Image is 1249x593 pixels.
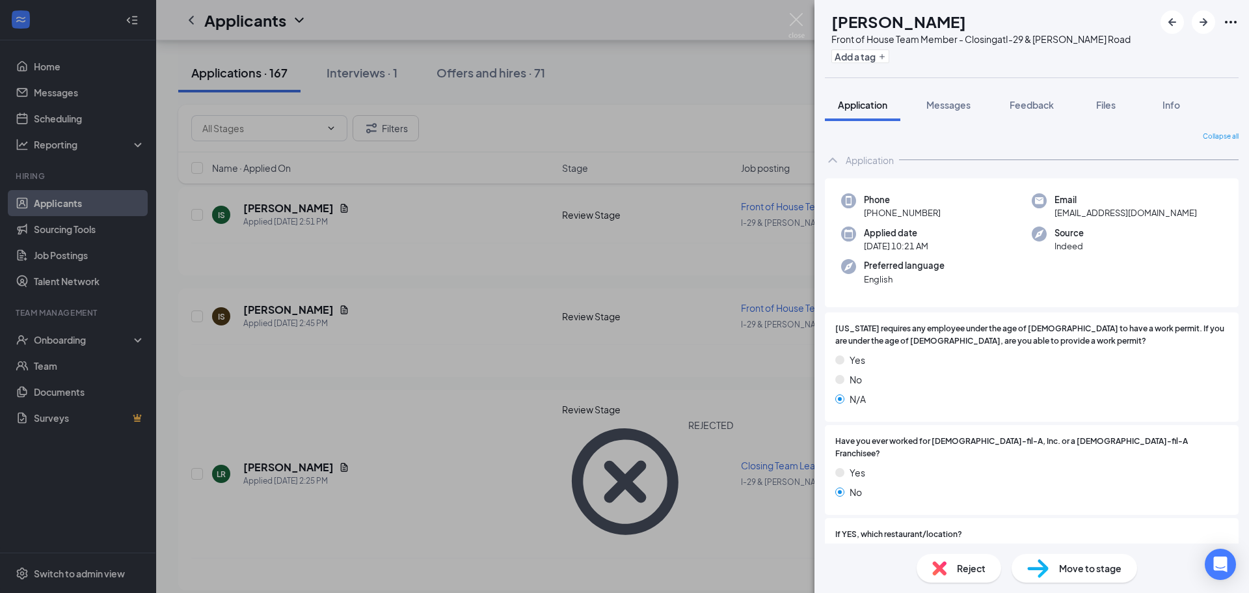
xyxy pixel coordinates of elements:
[835,529,962,541] span: If YES, which restaurant/location?
[1054,206,1197,219] span: [EMAIL_ADDRESS][DOMAIN_NAME]
[850,353,865,367] span: Yes
[864,259,945,272] span: Preferred language
[1059,561,1121,575] span: Move to stage
[1054,193,1197,206] span: Email
[1196,14,1211,30] svg: ArrowRight
[1010,99,1054,111] span: Feedback
[850,392,866,406] span: N/A
[864,240,928,253] span: [DATE] 10:21 AM
[835,323,1228,348] span: [US_STATE] requires any employee under the age of [DEMOGRAPHIC_DATA] to have a work permit. If yo...
[831,10,966,33] h1: [PERSON_NAME]
[831,49,889,63] button: PlusAdd a tag
[926,99,971,111] span: Messages
[1192,10,1215,34] button: ArrowRight
[878,53,886,61] svg: Plus
[850,372,862,387] span: No
[1054,240,1084,253] span: Indeed
[1223,14,1239,30] svg: Ellipses
[1203,131,1239,142] span: Collapse all
[864,193,941,206] span: Phone
[846,154,894,167] div: Application
[835,435,1228,460] span: Have you ever worked for [DEMOGRAPHIC_DATA]-fil-A, Inc. or a [DEMOGRAPHIC_DATA]-fil-A Franchisee?
[864,227,928,240] span: Applied date
[1164,14,1180,30] svg: ArrowLeftNew
[1205,549,1236,580] div: Open Intercom Messenger
[850,465,865,480] span: Yes
[1161,10,1184,34] button: ArrowLeftNew
[825,152,840,168] svg: ChevronUp
[850,485,862,499] span: No
[1162,99,1180,111] span: Info
[838,99,887,111] span: Application
[1096,99,1116,111] span: Files
[864,206,941,219] span: [PHONE_NUMBER]
[864,273,945,286] span: English
[957,561,986,575] span: Reject
[831,33,1131,46] div: Front of House Team Member - Closing at I-29 & [PERSON_NAME] Road
[1054,227,1084,240] span: Source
